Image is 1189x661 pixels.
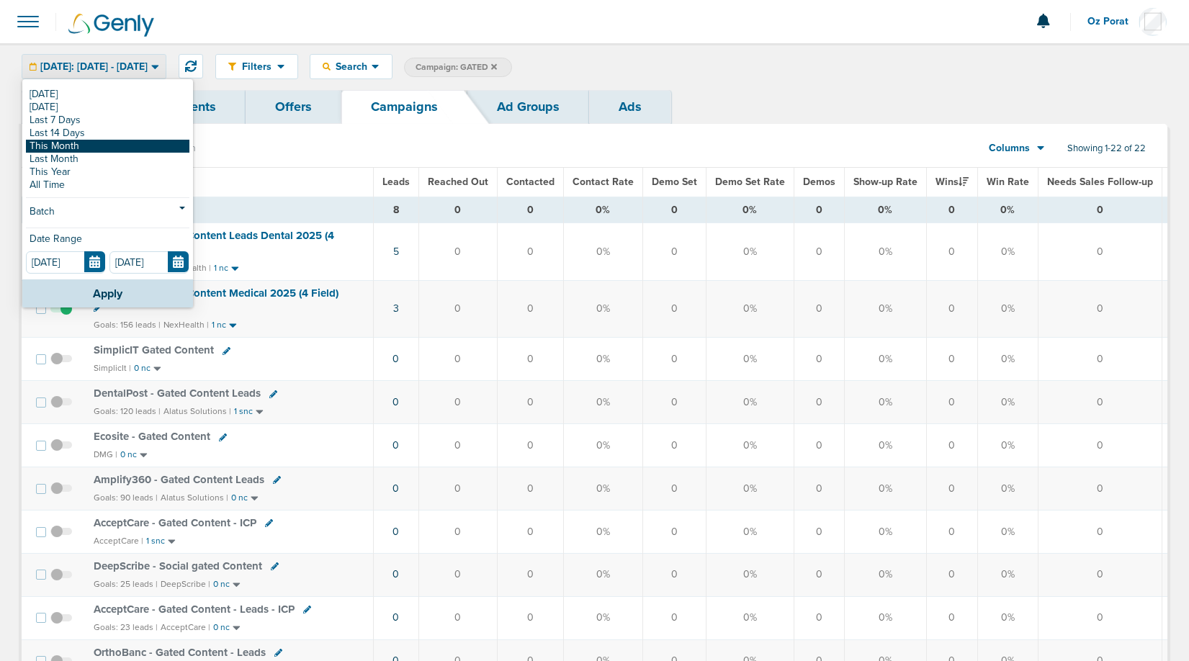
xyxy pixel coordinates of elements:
[794,223,844,280] td: 0
[497,338,563,381] td: 0
[573,176,634,188] span: Contact Rate
[642,280,706,337] td: 0
[134,363,151,374] small: 0 nc
[642,338,706,381] td: 0
[22,90,145,124] a: Dashboard
[392,353,399,365] a: 0
[94,363,131,373] small: SimplicIt |
[392,439,399,451] a: 0
[926,223,977,280] td: 0
[497,553,563,596] td: 0
[853,176,917,188] span: Show-up Rate
[26,204,189,222] a: Batch
[418,424,497,467] td: 0
[393,302,399,315] a: 3
[94,559,262,572] span: DeepScribe - Social gated Content
[563,510,642,553] td: 0%
[161,493,228,503] small: Alatus Solutions |
[1038,467,1162,511] td: 0
[563,223,642,280] td: 0%
[989,141,1030,156] span: Columns
[497,510,563,553] td: 0
[844,553,926,596] td: 0%
[94,603,295,616] span: AcceptCare - Gated Content - Leads - ICP
[844,280,926,337] td: 0%
[563,424,642,467] td: 0%
[418,338,497,381] td: 0
[382,176,410,188] span: Leads
[146,536,165,547] small: 1 snc
[94,536,143,546] small: AcceptCare |
[213,622,230,633] small: 0 nc
[214,263,228,274] small: 1 nc
[120,449,137,460] small: 0 nc
[794,553,844,596] td: 0
[392,611,399,624] a: 0
[392,568,399,580] a: 0
[844,596,926,639] td: 0%
[563,553,642,596] td: 0%
[416,61,497,73] span: Campaign: GATED
[94,343,214,356] span: SimplicIT Gated Content
[94,287,338,300] span: NexHealth - Gated Content Medical 2025 (4 Field)
[642,424,706,467] td: 0
[706,280,794,337] td: 0%
[794,510,844,553] td: 0
[642,197,706,223] td: 0
[977,223,1038,280] td: 0%
[1038,596,1162,639] td: 0
[236,60,277,73] span: Filters
[94,493,158,503] small: Goals: 90 leads |
[844,467,926,511] td: 0%
[844,424,926,467] td: 0%
[794,338,844,381] td: 0
[418,280,497,337] td: 0
[977,338,1038,381] td: 0%
[844,338,926,381] td: 0%
[418,510,497,553] td: 0
[94,320,161,330] small: Goals: 156 leads |
[94,646,266,659] span: OrthoBanc - Gated Content - Leads
[642,553,706,596] td: 0
[94,622,158,633] small: Goals: 23 leads |
[706,467,794,511] td: 0%
[642,223,706,280] td: 0
[844,510,926,553] td: 0%
[68,14,154,37] img: Genly
[26,114,189,127] a: Last 7 Days
[1067,143,1146,155] span: Showing 1-22 of 22
[803,176,835,188] span: Demos
[1047,176,1153,188] span: Needs Sales Follow-up
[844,197,926,223] td: 0%
[926,280,977,337] td: 0
[926,510,977,553] td: 0
[706,223,794,280] td: 0%
[212,320,226,330] small: 1 nc
[161,622,210,632] small: AcceptCare |
[1038,223,1162,280] td: 0
[497,223,563,280] td: 0
[94,516,256,529] span: AcceptCare - Gated Content - ICP
[563,280,642,337] td: 0%
[977,467,1038,511] td: 0%
[926,424,977,467] td: 0
[794,467,844,511] td: 0
[40,62,148,72] span: [DATE]: [DATE] - [DATE]
[1038,197,1162,223] td: 0
[163,406,231,416] small: Alatus Solutions |
[145,90,246,124] a: Clients
[418,223,497,280] td: 0
[392,396,399,408] a: 0
[161,579,210,589] small: DeepScribe |
[794,424,844,467] td: 0
[231,493,248,503] small: 0 nc
[706,424,794,467] td: 0%
[977,424,1038,467] td: 0%
[1038,280,1162,337] td: 0
[563,338,642,381] td: 0%
[26,153,189,166] a: Last Month
[563,467,642,511] td: 0%
[246,90,341,124] a: Offers
[94,406,161,417] small: Goals: 120 leads |
[977,381,1038,424] td: 0%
